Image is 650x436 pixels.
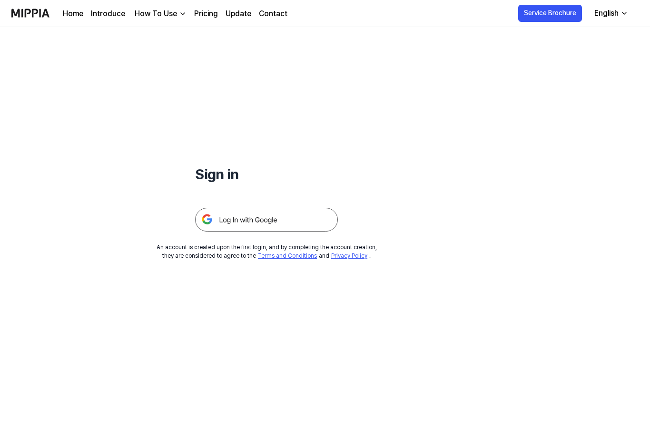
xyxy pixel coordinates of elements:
[587,4,634,23] button: English
[226,8,251,19] a: Update
[258,252,317,259] a: Terms and Conditions
[194,8,218,19] a: Pricing
[91,8,125,19] a: Introduce
[133,8,187,19] button: How To Use
[259,8,287,19] a: Contact
[331,252,367,259] a: Privacy Policy
[592,8,620,19] div: English
[195,208,338,232] img: 구글 로그인 버튼
[63,8,83,19] a: Home
[157,243,377,260] div: An account is created upon the first login, and by completing the account creation, they are cons...
[518,5,582,22] button: Service Brochure
[133,8,179,19] div: How To Use
[179,10,187,18] img: down
[195,164,338,185] h1: Sign in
